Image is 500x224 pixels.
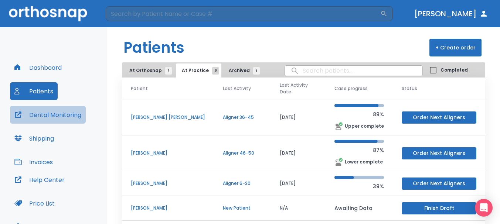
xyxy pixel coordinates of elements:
input: Search by Patient Name or Case # [106,6,380,21]
span: 1 [165,67,172,75]
p: 87% [334,146,384,155]
button: Dental Monitoring [10,106,86,124]
div: Open Intercom Messenger [475,199,493,217]
span: Last Activity [223,85,251,92]
span: At Orthosnap [129,67,169,74]
button: Order Next Aligners [402,111,476,124]
p: Lower complete [345,159,383,165]
p: 89% [334,110,384,119]
td: [DATE] [271,135,326,171]
p: 39% [334,182,384,191]
span: 8 [253,67,260,75]
span: Status [402,85,417,92]
button: + Create order [429,39,482,56]
p: New Patient [223,205,262,211]
p: Awaiting Data [334,204,384,213]
button: Invoices [10,153,57,171]
span: Completed [441,67,468,73]
td: N/A [271,196,326,221]
p: Aligner 6-20 [223,180,262,187]
p: [PERSON_NAME] [PERSON_NAME] [131,114,205,121]
button: Dashboard [10,59,66,76]
span: Archived [229,67,256,74]
button: Help Center [10,171,69,189]
button: [PERSON_NAME] [411,7,491,20]
div: tabs [123,63,264,77]
span: Last Activity Date [280,82,312,95]
p: [PERSON_NAME] [131,205,205,211]
button: Finish Draft [402,202,476,214]
img: Orthosnap [9,6,87,21]
p: [PERSON_NAME] [131,150,205,156]
h1: Patients [123,37,184,59]
button: Order Next Aligners [402,178,476,190]
span: 9 [212,67,219,75]
p: Aligner 46-50 [223,150,262,156]
span: Case progress [334,85,368,92]
p: [PERSON_NAME] [131,180,205,187]
span: Patient [131,85,148,92]
td: [DATE] [271,171,326,196]
button: Shipping [10,130,58,147]
button: Patients [10,82,58,100]
td: [DATE] [271,100,326,135]
button: Price List [10,194,59,212]
span: At Practice [182,67,215,74]
p: Upper complete [345,123,384,130]
p: Aligner 36-45 [223,114,262,121]
input: search [285,63,422,78]
button: Order Next Aligners [402,147,476,159]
